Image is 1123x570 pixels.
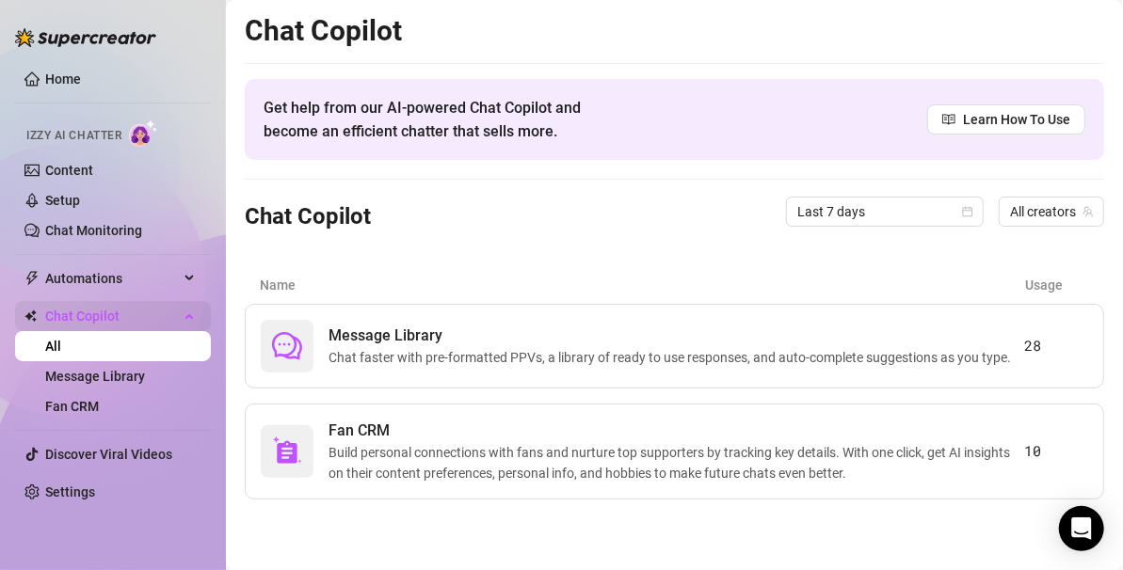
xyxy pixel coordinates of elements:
a: Chat Monitoring [45,223,142,238]
img: AI Chatter [129,119,158,147]
a: Message Library [45,369,145,384]
span: Last 7 days [797,198,972,226]
span: Message Library [329,325,1019,347]
article: Name [260,275,1025,295]
a: Discover Viral Videos [45,447,172,462]
span: Learn How To Use [963,109,1070,130]
a: Settings [45,484,95,499]
a: Learn How To Use [927,104,1085,135]
img: Chat Copilot [24,309,37,323]
a: Home [45,71,81,87]
a: All [45,339,61,354]
span: Fan CRM [329,420,1024,442]
div: Open Intercom Messenger [1059,506,1104,551]
span: Izzy AI Chatter [26,127,121,145]
span: team [1083,206,1094,217]
img: svg%3e [272,436,302,467]
a: Setup [45,193,80,208]
a: Content [45,163,93,178]
article: Usage [1025,275,1089,295]
span: All creators [1010,198,1093,226]
h3: Chat Copilot [245,202,371,232]
img: logo-BBDzfeDw.svg [15,28,156,47]
a: Fan CRM [45,399,99,414]
span: calendar [962,206,973,217]
span: Automations [45,263,179,293]
span: Build personal connections with fans and nurture top supporters by tracking key details. With one... [329,442,1024,483]
article: 28 [1024,335,1088,357]
span: Get help from our AI-powered Chat Copilot and become an efficient chatter that sells more. [264,96,626,143]
span: thunderbolt [24,271,40,286]
article: 10 [1024,440,1088,463]
span: read [942,113,955,126]
span: Chat Copilot [45,301,179,331]
span: Chat faster with pre-formatted PPVs, a library of ready to use responses, and auto-complete sugge... [329,347,1019,368]
span: comment [272,331,302,361]
h2: Chat Copilot [245,13,1104,49]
